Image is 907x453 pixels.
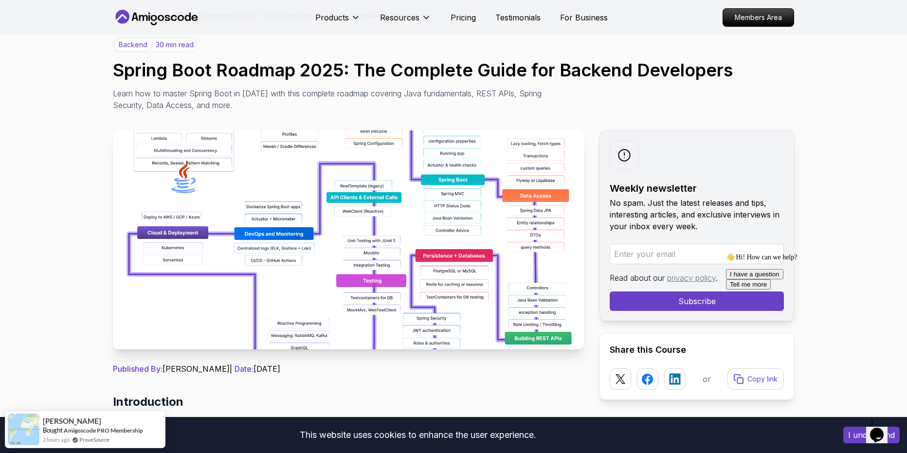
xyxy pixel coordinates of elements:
[610,343,784,357] h2: Share this Course
[4,20,61,30] button: I have a question
[723,9,794,26] p: Members Area
[113,60,794,80] h1: Spring Boot Roadmap 2025: The Complete Guide for Backend Developers
[610,272,784,284] p: Read about our .
[843,427,900,443] button: Accept cookies
[610,197,784,232] p: No spam. Just the latest releases and tips, interesting articles, and exclusive interviews in you...
[235,364,254,374] span: Date:
[667,273,716,283] a: privacy policy
[315,12,361,31] button: Products
[610,244,784,264] input: Enter your email
[866,414,897,443] iframe: chat widget
[43,426,63,434] span: Bought
[723,8,794,27] a: Members Area
[7,424,829,446] div: This website uses cookies to enhance the user experience.
[722,249,897,409] iframe: chat widget
[113,88,549,111] p: Learn how to master Spring Boot in [DATE] with this complete roadmap covering Java fundamentals, ...
[380,12,419,23] p: Resources
[4,4,179,40] div: 👋 Hi! How can we help?I have a questionTell me more
[451,12,476,23] a: Pricing
[79,435,109,444] a: ProveSource
[113,364,163,374] span: Published By:
[4,4,75,12] span: 👋 Hi! How can we help?
[43,435,70,444] span: 2 hours ago
[380,12,431,31] button: Resources
[703,373,711,385] p: or
[4,30,49,40] button: Tell me more
[113,130,584,349] img: Spring Boot Roadmap 2025: The Complete Guide for Backend Developers thumbnail
[113,363,584,375] p: [PERSON_NAME] | [DATE]
[315,12,349,23] p: Products
[156,40,194,50] p: 30 min read
[610,291,784,311] button: Subscribe
[560,12,608,23] a: For Business
[8,414,39,445] img: provesource social proof notification image
[495,12,541,23] a: Testimonials
[114,38,152,51] p: backend
[43,417,101,425] span: [PERSON_NAME]
[64,427,143,434] a: Amigoscode PRO Membership
[610,181,784,195] h2: Weekly newsletter
[113,394,584,410] h2: Introduction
